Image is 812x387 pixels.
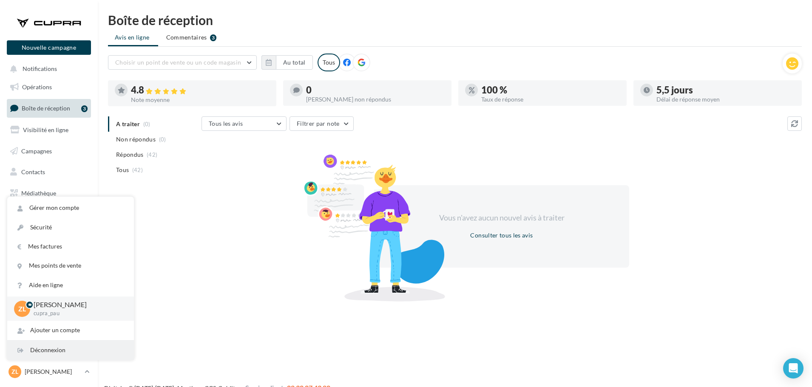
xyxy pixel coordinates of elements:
button: Tous les avis [202,116,287,131]
span: Commentaires [166,33,207,42]
div: Délai de réponse moyen [656,96,795,102]
div: Vous n'avez aucun nouvel avis à traiter [429,212,575,223]
button: Consulter tous les avis [467,230,536,240]
span: (42) [147,151,157,158]
span: Contacts [21,168,45,175]
span: Non répondus [116,135,156,144]
a: Boîte de réception3 [5,99,93,117]
span: Zl [11,367,18,376]
span: Tous [116,166,129,174]
span: (0) [159,136,166,143]
div: Boîte de réception [108,14,802,26]
div: 5,5 jours [656,85,795,95]
a: Calendrier [5,206,93,223]
a: Gérer mon compte [7,198,134,218]
button: Au total [261,55,313,70]
div: 100 % [481,85,620,95]
a: Médiathèque [5,184,93,202]
span: Visibilité en ligne [23,126,68,133]
a: Mes factures [7,237,134,256]
span: Boîte de réception [22,105,70,112]
a: Opérations [5,78,93,96]
span: Tous les avis [209,120,243,127]
span: (42) [132,167,143,173]
p: cupra_pau [34,310,120,317]
a: Aide en ligne [7,276,134,295]
button: Choisir un point de vente ou un code magasin [108,55,257,70]
button: Au total [276,55,313,70]
a: Contacts [5,163,93,181]
span: Médiathèque [21,189,56,197]
div: 3 [210,34,216,41]
a: Zl [PERSON_NAME] [7,364,91,380]
div: Déconnexion [7,341,134,360]
a: PLV et print personnalisable [5,226,93,251]
div: Note moyenne [131,97,270,103]
button: Filtrer par note [290,116,354,131]
span: Choisir un point de vente ou un code magasin [115,59,241,66]
span: Notifications [23,65,57,73]
a: Campagnes DataOnDemand [5,255,93,280]
p: [PERSON_NAME] [25,367,81,376]
a: Sécurité [7,218,134,237]
div: 4.8 [131,85,270,95]
a: Campagnes [5,142,93,160]
div: 0 [306,85,445,95]
div: Tous [318,54,340,71]
a: Mes points de vente [7,256,134,275]
a: Visibilité en ligne [5,121,93,139]
span: Répondus [116,150,144,159]
div: 3 [81,105,88,112]
div: Taux de réponse [481,96,620,102]
span: Opérations [22,83,52,90]
div: Open Intercom Messenger [783,358,803,379]
button: Nouvelle campagne [7,40,91,55]
div: Ajouter un compte [7,321,134,340]
span: Campagnes [21,147,52,154]
p: [PERSON_NAME] [34,300,120,310]
div: [PERSON_NAME] non répondus [306,96,445,102]
span: Zl [18,304,26,314]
